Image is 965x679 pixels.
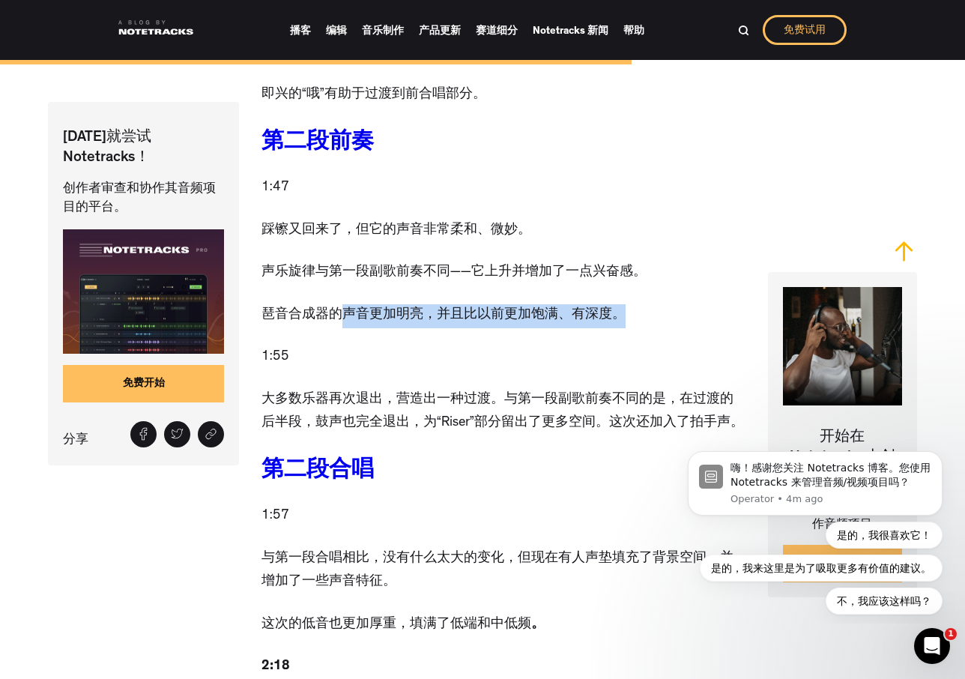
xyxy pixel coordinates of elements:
[261,510,289,523] font: 1:57
[362,19,404,41] a: 音乐制作
[261,618,531,632] font: 这次的低音也更加厚重，填满了低端和中低频
[790,430,895,486] font: 开始在 Notetracks 上创作
[763,15,847,45] a: 免费试用
[476,26,518,37] font: 赛道细分
[261,351,289,364] font: 1:55
[419,26,461,37] font: 产品更新
[261,224,531,238] font: 踩镲又回来了，但它的声音非常柔和、微妙。
[326,19,347,41] a: 编辑
[531,618,545,632] font: 。‍
[290,26,311,37] font: 播客
[261,309,626,322] font: 琶音合成器的声音更加明亮，并且比以前更加饱满、有深度。
[914,628,950,664] iframe: 对讲机实时聊天
[326,26,347,37] font: 编辑
[261,181,289,195] font: 1:47
[63,130,151,166] font: [DATE]就尝试 Notetracks！
[290,19,311,41] a: 播客
[533,19,608,41] a: Notetracks 新闻
[738,25,749,36] img: 搜索栏
[948,629,954,639] font: 1
[63,366,224,403] a: 免费开始
[476,19,518,41] a: 赛道细分
[261,660,290,674] font: 2:18
[261,266,647,280] font: 声乐旋律与第一段副歌前奏不同——它上升并增加了一点兴奋感。
[130,421,157,447] a: 在 Facebook 上分享
[164,421,190,447] a: 鸣叫
[261,552,733,590] font: 与第一段合唱相比，没有什么太大的变化，但现在有人声垫填充了背景空间，并增加了一些声音特征。
[63,183,216,215] font: 创作者审查和协作其音频项目的平台。
[533,26,608,37] font: Notetracks 新闻
[665,439,965,624] iframe: 对讲机通知消息
[784,25,826,36] font: 免费试用
[362,26,404,37] font: 音乐制作
[63,435,88,447] font: 分享
[261,461,374,483] a: 第二段合唱
[123,379,165,390] font: 免费开始
[419,19,461,41] a: 产品更新
[623,19,644,41] a: 帮助
[623,26,644,37] font: 帮助
[261,133,374,155] a: 第二段前奏
[205,428,217,441] img: 分享链接图标
[261,88,486,102] font: 即兴的“哦”有助于过渡到前合唱部分。
[261,393,744,431] font: 大多数乐器再次退出，营造出一种过渡。与第一段副歌前奏不同的是，在过渡的后半段，鼓声也完全退出，为“Riser”部分留出了更多空间。这次还加入了拍手声。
